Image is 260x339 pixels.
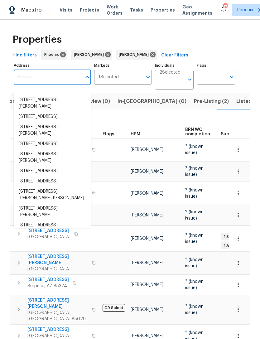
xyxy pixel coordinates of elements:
[118,97,186,106] span: In-[GEOGRAPHIC_DATA] (0)
[27,283,69,289] span: Surprise, AZ 85374
[155,64,194,67] label: Individuals
[14,70,82,85] input: Search ...
[131,148,163,152] span: [PERSON_NAME]
[131,261,163,265] span: [PERSON_NAME]
[14,139,91,149] li: [STREET_ADDRESS]
[103,132,114,136] span: Flags
[131,236,163,241] span: [PERSON_NAME]
[131,191,163,196] span: [PERSON_NAME]
[185,279,204,290] span: ? (known issue)
[27,277,69,283] span: [STREET_ADDRESS]
[14,112,91,122] li: [STREET_ADDRESS]
[12,51,37,59] span: Hide filters
[185,166,204,177] span: ? (known issue)
[131,283,163,287] span: [PERSON_NAME]
[71,50,112,60] div: [PERSON_NAME]
[27,310,88,322] span: [GEOGRAPHIC_DATA], [GEOGRAPHIC_DATA] 85029
[14,64,91,67] label: Address
[99,75,119,80] span: 1 Selected
[131,213,163,217] span: [PERSON_NAME]
[14,149,91,166] li: [STREET_ADDRESS][PERSON_NAME]
[197,64,235,67] label: Flags
[131,334,163,338] span: [PERSON_NAME]
[14,203,91,220] li: [STREET_ADDRESS][PERSON_NAME]
[194,97,229,106] span: Pre-Listing (2)
[27,297,88,310] span: [STREET_ADDRESS][PERSON_NAME]
[21,7,42,13] span: Maestro
[185,210,204,220] span: ? (known issue)
[130,8,143,12] span: Tasks
[221,243,248,248] span: 1 Accepted
[103,304,125,312] span: OD Select
[10,50,39,61] button: Hide filters
[27,327,88,333] span: [STREET_ADDRESS]
[27,266,88,272] span: [GEOGRAPHIC_DATA]
[14,122,91,139] li: [STREET_ADDRESS][PERSON_NAME]
[182,4,212,16] span: Geo Assignments
[116,50,157,60] div: [PERSON_NAME]
[41,50,67,60] div: Phoenix
[131,132,140,136] span: HPM
[159,70,181,75] span: 2 Selected
[119,51,151,58] span: [PERSON_NAME]
[14,186,91,203] li: [STREET_ADDRESS][PERSON_NAME][PERSON_NAME]
[27,234,70,240] span: [GEOGRAPHIC_DATA]
[14,166,91,176] li: [STREET_ADDRESS]
[185,304,204,315] span: ? (known issue)
[131,169,163,174] span: [PERSON_NAME]
[227,73,236,81] button: Open
[14,176,91,186] li: [STREET_ADDRESS]
[159,50,191,61] button: Clear Filters
[14,220,91,230] li: [STREET_ADDRESS]
[237,7,253,13] span: Phoenix
[78,97,110,106] span: In-review (0)
[185,128,210,136] span: BRN WO completion
[185,233,204,244] span: ? (known issue)
[161,51,188,59] span: Clear Filters
[221,132,241,136] span: Summary
[14,95,91,112] li: [STREET_ADDRESS][PERSON_NAME]
[185,75,194,84] button: Open
[151,7,175,13] span: Properties
[83,73,92,81] button: Close
[144,73,152,81] button: Open
[80,7,99,13] span: Projects
[94,64,152,67] label: Markets
[44,51,61,58] span: Phoenix
[12,36,62,43] span: Properties
[131,308,163,312] span: [PERSON_NAME]
[185,144,204,155] span: ? (known issue)
[221,234,238,240] span: 1 Sent
[185,188,204,199] span: ? (known issue)
[60,7,72,13] span: Visits
[185,258,204,268] span: ? (known issue)
[107,4,123,16] span: Work Orders
[74,51,106,58] span: [PERSON_NAME]
[27,228,70,234] span: [STREET_ADDRESS]
[223,4,227,10] div: 17
[27,254,88,266] span: [STREET_ADDRESS][PERSON_NAME]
